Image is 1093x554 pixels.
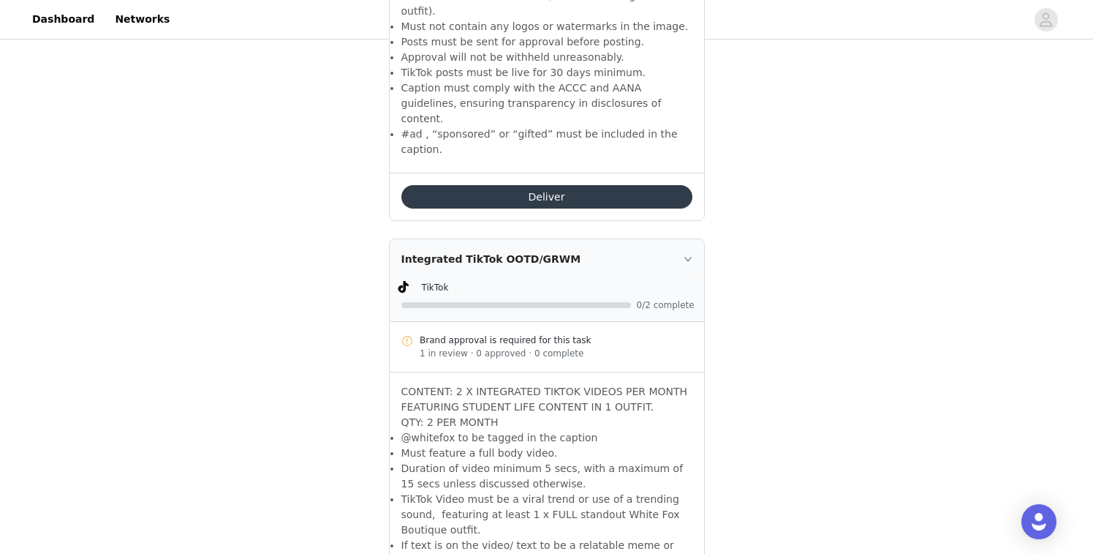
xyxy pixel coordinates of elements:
[684,255,692,263] i: icon: right
[401,50,692,65] p: Approval will not be withheld unreasonably.
[401,461,692,492] p: Duration of video minimum 5 secs, with a maximum of 15 secs unless discussed otherwise.
[401,19,692,34] p: Must not contain any logos or watermarks in the image.
[401,430,692,446] p: @whitefox to be tagged in the caption
[390,239,704,279] div: icon: rightIntegrated TikTok OOTD/GRWM
[401,81,692,127] p: Caption must comply with the ACCC and AANA guidelines, ensuring transparency in disclosures of co...
[106,3,178,36] a: Networks
[401,127,692,157] p: #ad , “sponsored” or “gifted” must be included in the caption.
[401,34,692,50] p: Posts must be sent for approval before posting.
[401,492,692,538] p: TikTok Video must be a viral trend or use of a trending sound, featuring at least 1 x FULL stando...
[401,446,692,461] p: Must feature a full body video.
[422,282,449,293] span: TikTok
[420,334,692,347] div: Brand approval is required for this task
[401,415,692,430] p: QTY: 2 PER MONTH
[420,347,692,360] div: 1 in review · 0 approved · 0 complete
[1039,8,1053,31] div: avatar
[637,301,695,310] span: 0/2 complete
[1021,504,1056,539] div: Open Intercom Messenger
[401,185,692,209] button: Deliver
[401,384,692,415] p: CONTENT: 2 X INTEGRATED TIKTOK VIDEOS PER MONTH FEATURING STUDENT LIFE CONTENT IN 1 OUTFIT.
[401,65,692,81] p: TikTok posts must be live for 30 days minimum.
[23,3,103,36] a: Dashboard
